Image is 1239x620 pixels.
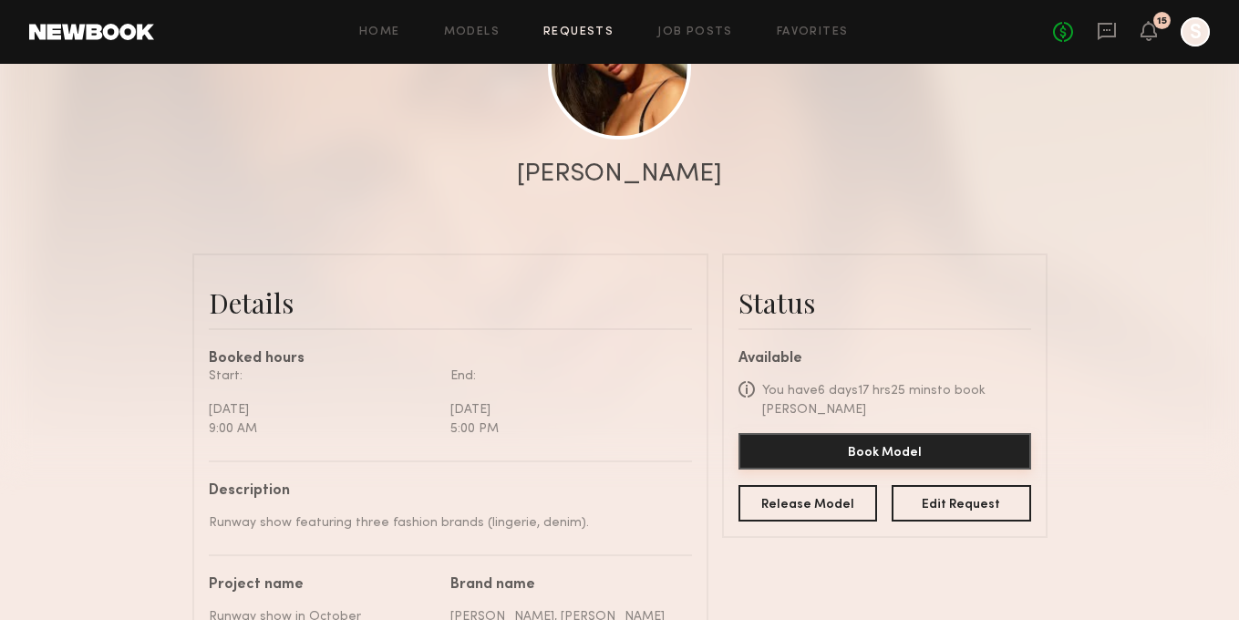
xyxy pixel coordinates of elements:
[450,419,678,439] div: 5:00 PM
[209,419,437,439] div: 9:00 AM
[359,26,400,38] a: Home
[543,26,614,38] a: Requests
[209,367,437,386] div: Start:
[762,381,1031,419] div: You have 6 days 17 hrs 25 mins to book [PERSON_NAME]
[1181,17,1210,46] a: S
[892,485,1031,522] button: Edit Request
[209,513,678,532] div: Runway show featuring three fashion brands (lingerie, denim).
[657,26,733,38] a: Job Posts
[738,485,878,522] button: Release Model
[209,400,437,419] div: [DATE]
[450,578,678,593] div: Brand name
[517,161,722,187] div: [PERSON_NAME]
[738,352,1031,367] div: Available
[738,284,1031,321] div: Status
[777,26,849,38] a: Favorites
[209,352,692,367] div: Booked hours
[209,578,437,593] div: Project name
[450,367,678,386] div: End:
[1157,16,1167,26] div: 15
[450,400,678,419] div: [DATE]
[209,484,678,499] div: Description
[209,284,692,321] div: Details
[444,26,500,38] a: Models
[738,433,1031,470] button: Book Model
